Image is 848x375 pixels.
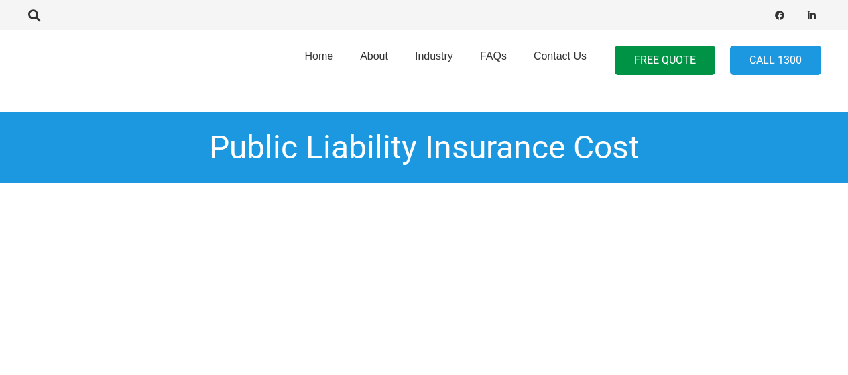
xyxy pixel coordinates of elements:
[347,26,402,95] a: About
[730,46,821,76] a: Call 1300
[480,50,507,62] span: FAQs
[27,44,179,77] a: pli_logotransparent
[304,50,333,62] span: Home
[402,26,467,95] a: Industry
[360,50,388,62] span: About
[520,26,600,95] a: Contact Us
[534,50,587,62] span: Contact Us
[21,9,48,21] a: Search
[291,26,347,95] a: Home
[802,6,821,25] a: LinkedIn
[615,46,715,76] a: FREE QUOTE
[467,26,520,95] a: FAQs
[770,6,789,25] a: Facebook
[415,50,453,62] span: Industry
